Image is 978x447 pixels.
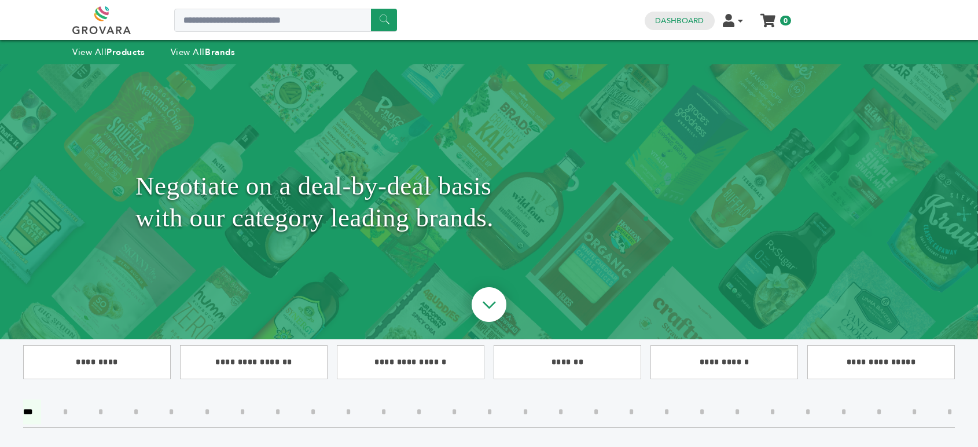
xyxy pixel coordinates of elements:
img: ourBrandsHeroArrow.png [458,276,520,337]
input: Search a product or brand... [174,9,397,32]
strong: Products [106,46,145,58]
span: 0 [780,16,791,25]
h1: Negotiate on a deal-by-deal basis with our category leading brands. [135,93,843,310]
strong: Brands [205,46,235,58]
a: View AllBrands [171,46,236,58]
a: Dashboard [655,16,704,26]
a: View AllProducts [72,46,145,58]
a: My Cart [762,10,775,23]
